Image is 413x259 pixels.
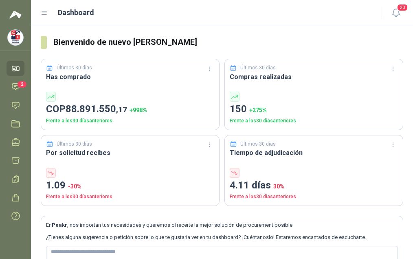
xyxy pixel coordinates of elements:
span: 20 [397,4,408,11]
p: 150 [230,102,398,117]
img: Logo peakr [9,10,22,20]
p: Últimos 30 días [240,64,276,72]
p: Últimos 30 días [57,64,92,72]
p: ¿Tienes alguna sugerencia o petición sobre lo que te gustaría ver en tu dashboard? ¡Cuéntanoslo! ... [46,233,398,241]
span: + 275 % [249,107,267,113]
h3: Por solicitud recibes [46,148,214,158]
h3: Tiempo de adjudicación [230,148,398,158]
span: ,17 [116,105,127,114]
span: + 998 % [130,107,147,113]
h1: Dashboard [58,7,94,18]
p: Frente a los 30 días anteriores [230,193,398,201]
img: Company Logo [8,30,23,45]
p: Frente a los 30 días anteriores [230,117,398,125]
p: 1.09 [46,178,214,193]
p: COP [46,102,214,117]
p: Últimos 30 días [57,140,92,148]
p: 4.11 días [230,178,398,193]
p: Frente a los 30 días anteriores [46,193,214,201]
button: 20 [389,6,403,20]
p: En , nos importan tus necesidades y queremos ofrecerte la mejor solución de procurement posible. [46,221,398,229]
b: Peakr [52,222,67,228]
span: 88.891.550 [66,103,127,115]
p: Frente a los 30 días anteriores [46,117,214,125]
span: 2 [18,81,26,88]
p: Últimos 30 días [240,140,276,148]
h3: Bienvenido de nuevo [PERSON_NAME] [53,36,403,49]
span: 30 % [273,183,284,190]
span: -30 % [68,183,81,190]
h3: Compras realizadas [230,72,398,82]
a: 2 [7,79,24,94]
h3: Has comprado [46,72,214,82]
